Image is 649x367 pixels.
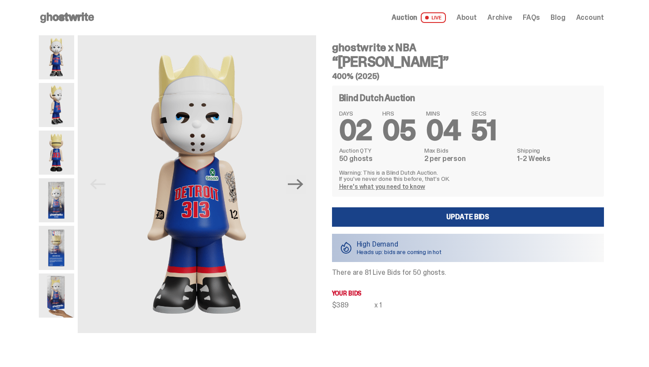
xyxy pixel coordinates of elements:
span: HRS [382,110,415,116]
h3: “[PERSON_NAME]” [332,55,604,69]
img: Copy%20of%20Eminem_NBA_400_1.png [78,35,316,333]
h4: Blind Dutch Auction [339,94,415,102]
p: Warning: This is a Blind Dutch Auction. If you’ve never done this before, that’s OK. [339,169,597,182]
span: LIVE [421,12,446,23]
span: 02 [339,112,372,149]
span: Auction [392,14,417,21]
span: 05 [382,112,415,149]
img: Eminem_NBA_400_12.png [39,178,74,222]
span: MINS [426,110,460,116]
a: FAQs [523,14,540,21]
a: Update Bids [332,207,604,227]
p: Heads up: bids are coming in hot [357,249,442,255]
span: DAYS [339,110,372,116]
img: eminem%20scale.png [39,273,74,318]
dd: 2 per person [424,155,512,162]
a: Archive [487,14,512,21]
h4: ghostwrite x NBA [332,42,604,53]
a: Auction LIVE [392,12,445,23]
p: High Demand [357,241,442,248]
div: $389 [332,302,374,309]
span: 51 [471,112,497,149]
a: Blog [551,14,565,21]
dt: Auction QTY [339,147,419,154]
img: Eminem_NBA_400_13.png [39,226,74,270]
dt: Max Bids [424,147,512,154]
p: There are 81 Live Bids for 50 ghosts. [332,269,604,276]
a: Account [576,14,604,21]
img: Copy%20of%20Eminem_NBA_400_3.png [39,83,74,127]
a: Here's what you need to know [339,183,425,191]
img: Copy%20of%20Eminem_NBA_400_1.png [39,35,74,79]
h5: 400% (2025) [332,72,604,80]
dd: 1-2 Weeks [517,155,596,162]
p: Your bids [332,290,604,296]
a: About [457,14,477,21]
img: Copy%20of%20Eminem_NBA_400_6.png [39,131,74,175]
span: SECS [471,110,497,116]
div: x 1 [374,302,382,309]
button: Next [286,175,306,194]
dd: 50 ghosts [339,155,419,162]
span: 04 [426,112,460,149]
dt: Shipping [517,147,596,154]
